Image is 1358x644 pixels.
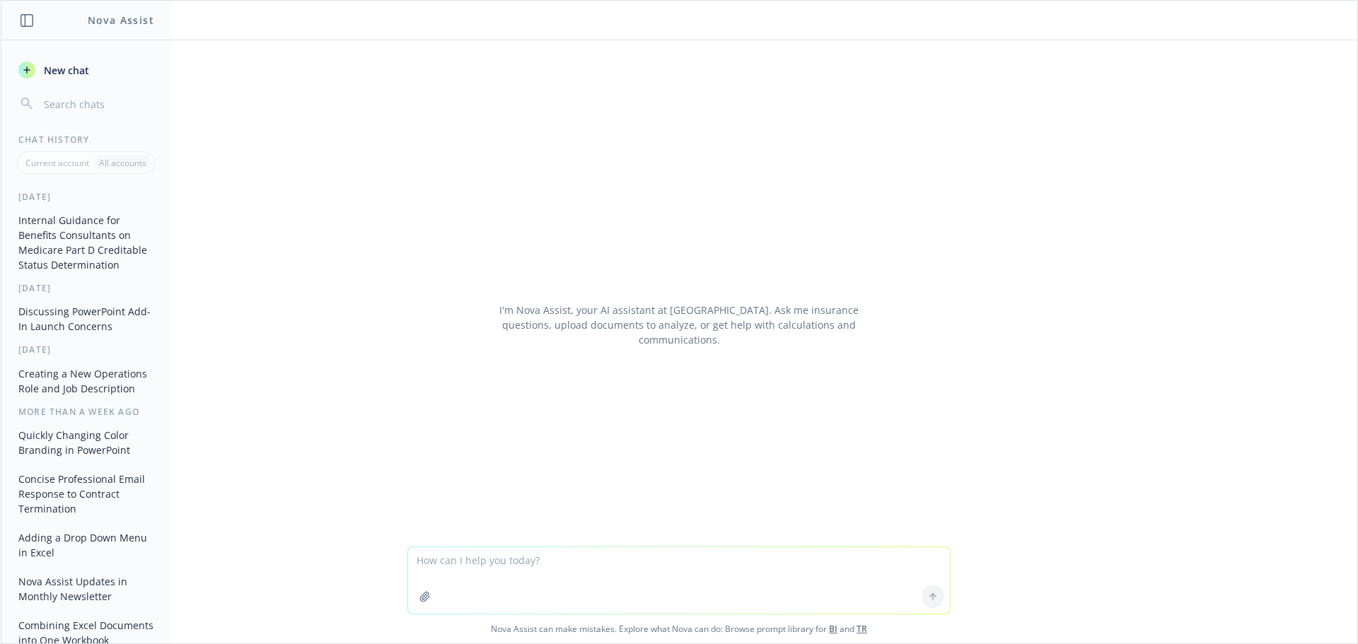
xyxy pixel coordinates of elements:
[480,303,878,347] div: I'm Nova Assist, your AI assistant at [GEOGRAPHIC_DATA]. Ask me insurance questions, upload docum...
[25,157,89,169] p: Current account
[13,570,159,608] button: Nova Assist Updates in Monthly Newsletter
[13,300,159,338] button: Discussing PowerPoint Add-In Launch Concerns
[1,344,170,356] div: [DATE]
[13,209,159,276] button: Internal Guidance for Benefits Consultants on Medicare Part D Creditable Status Determination
[1,191,170,203] div: [DATE]
[1,406,170,418] div: More than a week ago
[13,423,159,462] button: Quickly Changing Color Branding in PowerPoint
[13,526,159,564] button: Adding a Drop Down Menu in Excel
[6,614,1352,643] span: Nova Assist can make mistakes. Explore what Nova can do: Browse prompt library for and
[13,362,159,400] button: Creating a New Operations Role and Job Description
[829,623,837,635] a: BI
[88,13,154,28] h1: Nova Assist
[13,467,159,520] button: Concise Professional Email Response to Contract Termination
[41,63,89,78] span: New chat
[1,282,170,294] div: [DATE]
[41,94,153,114] input: Search chats
[13,57,159,83] button: New chat
[1,134,170,146] div: Chat History
[99,157,146,169] p: All accounts
[857,623,867,635] a: TR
